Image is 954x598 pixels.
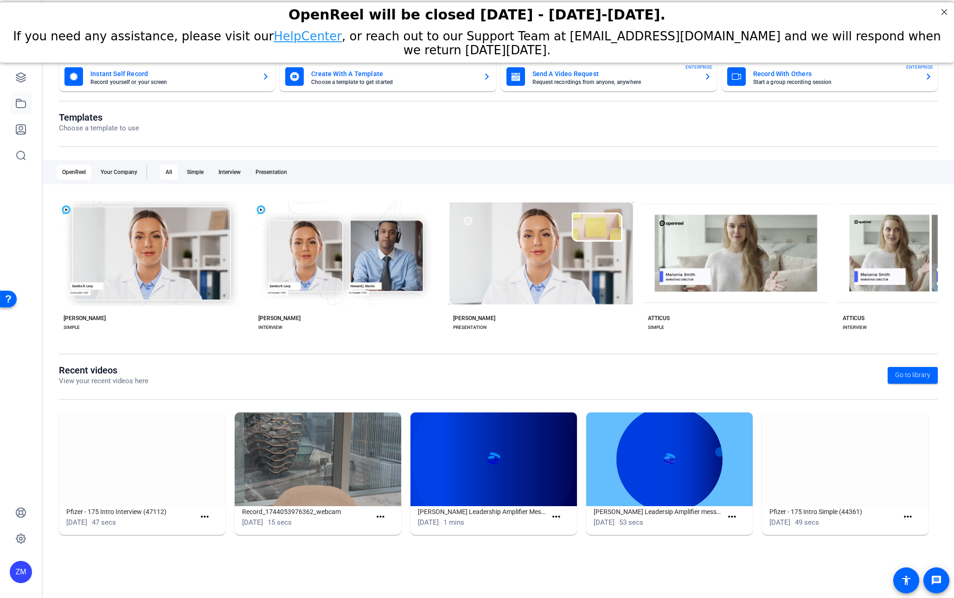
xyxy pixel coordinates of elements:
[516,260,579,266] span: Preview [PERSON_NAME]
[709,234,776,239] span: Start with [PERSON_NAME]
[213,165,246,180] div: Interview
[57,165,91,180] div: OpenReel
[12,4,942,20] div: OpenReel will be closed [DATE] - [DATE]-[DATE].
[66,506,195,517] h1: Pfizer - 175 Intro Interview (47112)
[890,231,902,242] mat-icon: check_circle
[586,412,753,506] img: Andrew Baum Leadersip Amplifier message V1
[902,511,914,523] mat-icon: more_horiz
[181,165,209,180] div: Simple
[648,324,664,331] div: SIMPLE
[443,518,464,527] span: 1 mins
[453,324,487,331] div: PRESENTATION
[280,62,496,91] button: Create With A TemplateChoose a template to get started
[59,62,275,91] button: Instant Self RecordRecord yourself or your screen
[242,506,371,517] h1: Record_1744053976362_webcam
[895,370,930,380] span: Go to library
[250,165,293,180] div: Presentation
[762,412,928,506] img: Pfizer - 175 Intro Simple (44361)
[514,234,582,239] span: Start with [PERSON_NAME]
[594,506,723,517] h1: [PERSON_NAME] Leadersip Amplifier message V1
[453,315,495,322] div: [PERSON_NAME]
[59,123,139,134] p: Choose a template to use
[308,257,320,269] mat-icon: play_arrow
[64,324,80,331] div: SIMPLE
[59,112,139,123] h1: Templates
[532,68,697,79] mat-card-title: Send A Video Request
[410,412,577,506] img: Andrew Baum Leadership Amplifier Message V2
[114,257,125,269] mat-icon: play_arrow
[92,518,116,527] span: 47 secs
[795,518,819,527] span: 49 secs
[418,506,547,517] h1: [PERSON_NAME] Leadership Amplifier Message V2
[111,231,122,242] mat-icon: check_circle
[503,257,514,269] mat-icon: play_arrow
[711,257,722,269] mat-icon: play_arrow
[753,79,917,85] mat-card-subtitle: Start a group recording session
[532,79,697,85] mat-card-subtitle: Request recordings from anyone, anywhere
[905,257,916,269] mat-icon: play_arrow
[59,376,148,386] p: View your recent videos here
[311,68,475,79] mat-card-title: Create With A Template
[753,68,917,79] mat-card-title: Record With Others
[59,412,225,506] img: Pfizer - 175 Intro Interview (47112)
[274,27,342,41] a: HelpCenter
[124,234,192,239] span: Start with [PERSON_NAME]
[66,518,87,527] span: [DATE]
[95,165,143,180] div: Your Company
[685,64,712,71] span: ENTERPRISE
[321,260,384,266] span: Preview [PERSON_NAME]
[258,315,301,322] div: [PERSON_NAME]
[769,518,790,527] span: [DATE]
[843,324,867,331] div: INTERVIEW
[724,260,762,266] span: Preview Atticus
[551,511,562,523] mat-icon: more_horiz
[268,518,292,527] span: 15 secs
[64,315,106,322] div: [PERSON_NAME]
[906,64,933,71] span: ENTERPRISE
[160,165,178,180] div: All
[59,365,148,376] h1: Recent videos
[13,27,941,55] span: If you need any assistance, please visit our , or reach out to our Support Team at [EMAIL_ADDRESS...
[418,518,439,527] span: [DATE]
[90,68,255,79] mat-card-title: Instant Self Record
[90,79,255,85] mat-card-subtitle: Record yourself or your screen
[311,79,475,85] mat-card-subtitle: Choose a template to get started
[258,324,282,331] div: INTERVIEW
[501,62,717,91] button: Send A Video RequestRequest recordings from anyone, anywhereENTERPRISE
[127,260,190,266] span: Preview [PERSON_NAME]
[931,575,942,586] mat-icon: message
[843,315,864,322] div: ATTICUS
[10,561,32,583] div: ZM
[888,367,938,384] a: Go to library
[722,62,938,91] button: Record With OthersStart a group recording sessionENTERPRISE
[696,231,707,242] mat-icon: check_circle
[319,234,387,239] span: Start with [PERSON_NAME]
[594,518,615,527] span: [DATE]
[242,518,263,527] span: [DATE]
[648,315,670,322] div: ATTICUS
[619,518,643,527] span: 53 secs
[235,412,401,506] img: Record_1744053976362_webcam
[726,511,738,523] mat-icon: more_horiz
[901,575,912,586] mat-icon: accessibility
[375,511,386,523] mat-icon: more_horiz
[769,506,898,517] h1: Pfizer - 175 Intro Simple (44361)
[306,231,317,242] mat-icon: check_circle
[501,231,512,242] mat-icon: check_circle
[199,511,211,523] mat-icon: more_horiz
